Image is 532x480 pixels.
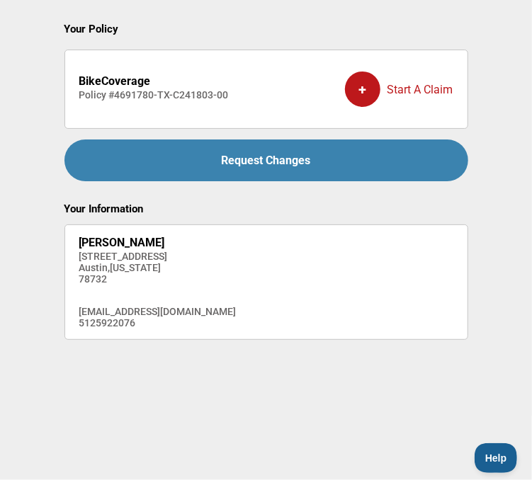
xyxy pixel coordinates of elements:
[64,139,468,181] a: Request Changes
[79,251,237,262] h4: [STREET_ADDRESS]
[64,202,468,215] h2: Your Information
[79,317,237,328] h4: 5125922076
[345,72,380,107] div: +
[79,262,237,273] h4: Austin , [US_STATE]
[475,443,518,473] iframe: Toggle Customer Support
[345,61,453,118] a: +Start A Claim
[345,61,453,118] div: Start A Claim
[79,236,165,249] strong: [PERSON_NAME]
[79,306,237,317] h4: [EMAIL_ADDRESS][DOMAIN_NAME]
[79,89,229,101] h4: Policy # 4691780-TX-C241803-00
[79,273,237,285] h4: 78732
[79,74,151,88] strong: BikeCoverage
[64,23,468,35] h2: Your Policy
